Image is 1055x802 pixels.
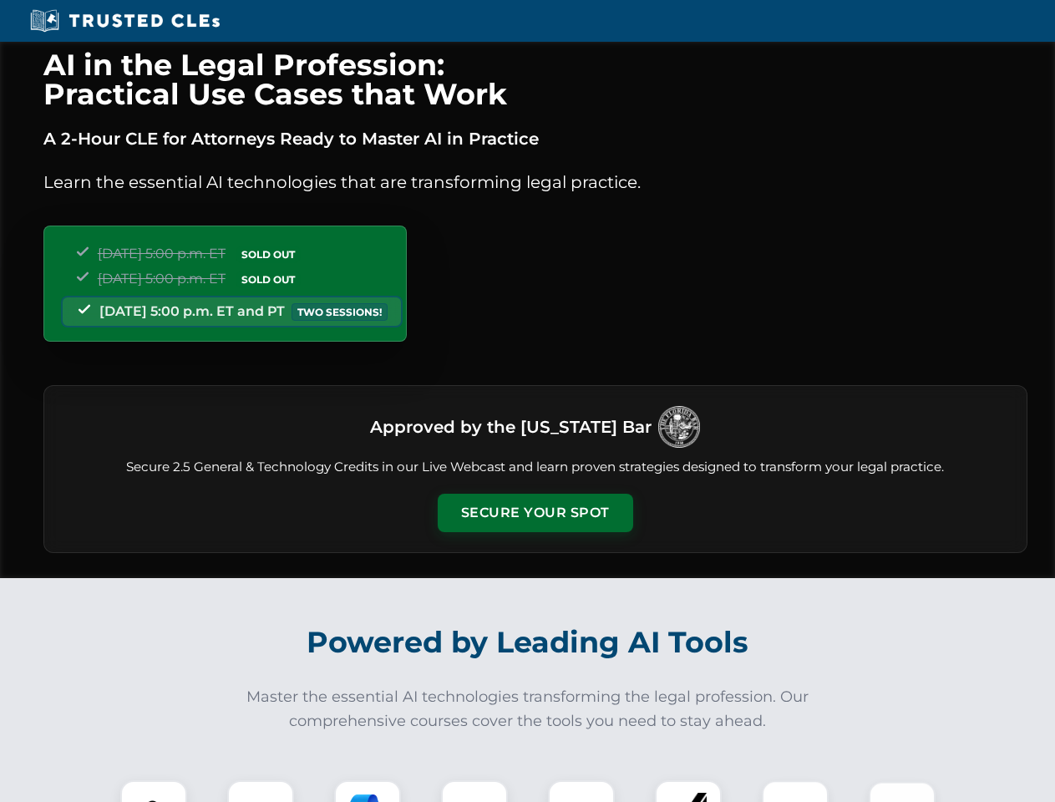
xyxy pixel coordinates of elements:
span: SOLD OUT [236,271,301,288]
h3: Approved by the [US_STATE] Bar [370,412,652,442]
p: Learn the essential AI technologies that are transforming legal practice. [43,169,1027,195]
button: Secure Your Spot [438,494,633,532]
span: [DATE] 5:00 p.m. ET [98,271,226,287]
img: Logo [658,406,700,448]
span: SOLD OUT [236,246,301,263]
p: Secure 2.5 General & Technology Credits in our Live Webcast and learn proven strategies designed ... [64,458,1007,477]
img: Trusted CLEs [25,8,225,33]
span: [DATE] 5:00 p.m. ET [98,246,226,261]
p: Master the essential AI technologies transforming the legal profession. Our comprehensive courses... [236,685,820,733]
h1: AI in the Legal Profession: Practical Use Cases that Work [43,50,1027,109]
p: A 2-Hour CLE for Attorneys Ready to Master AI in Practice [43,125,1027,152]
h2: Powered by Leading AI Tools [65,613,991,672]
